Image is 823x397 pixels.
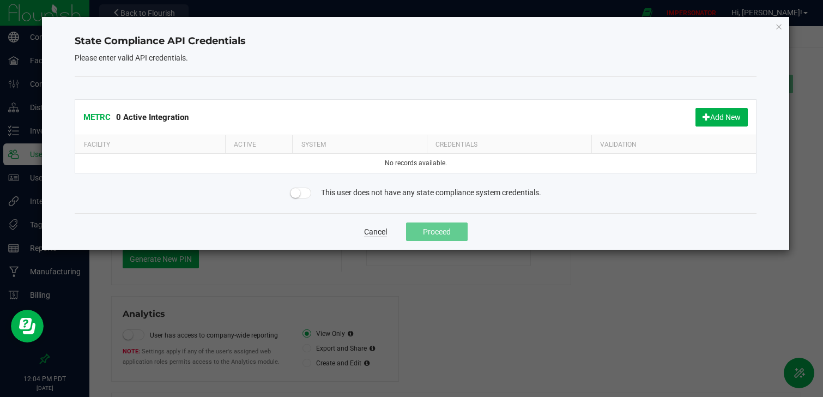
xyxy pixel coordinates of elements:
h4: State Compliance API Credentials [75,34,757,49]
button: Close [775,20,783,33]
h5: Please enter valid API credentials. [75,54,757,62]
span: METRC [83,112,111,122]
iframe: Resource center [11,310,44,342]
span: Facility [84,141,110,148]
span: This user does not have any state compliance system credentials. [321,187,541,198]
button: Cancel [364,226,387,237]
span: Active [234,141,256,148]
td: No records available. [75,154,756,173]
span: System [301,141,326,148]
button: Add New [695,108,748,127]
span: Credentials [435,141,477,148]
button: Proceed [406,222,468,241]
span: 0 Active Integration [116,112,189,122]
span: Validation [600,141,637,148]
